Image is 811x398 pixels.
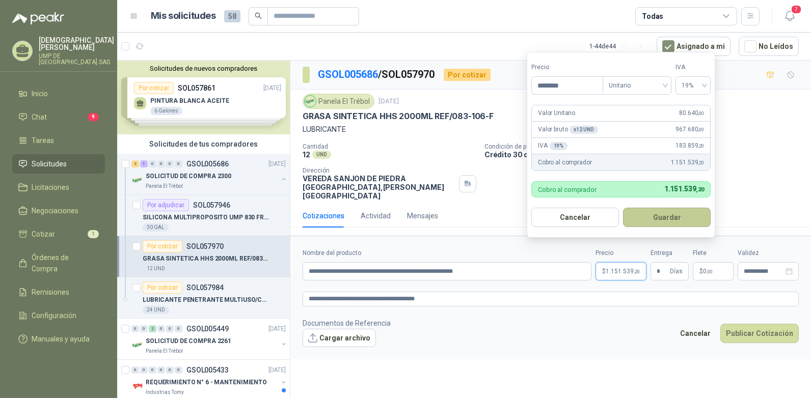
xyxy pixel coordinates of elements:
label: Precio [531,63,603,72]
span: Órdenes de Compra [32,252,95,274]
span: 58 [224,10,240,22]
span: 19% [682,78,705,93]
button: No Leídos [739,37,799,56]
p: [DEMOGRAPHIC_DATA] [PERSON_NAME] [39,37,114,51]
button: Guardar [623,208,711,227]
span: Negociaciones [32,205,78,216]
div: 0 [157,325,165,332]
p: GSOL005686 [186,160,229,167]
p: Cantidad [303,143,476,150]
button: Cargar archivo [303,329,376,347]
span: Manuales y ayuda [32,333,90,345]
a: Chat9 [12,107,105,127]
p: SOL057946 [193,202,230,209]
div: 0 [149,366,156,374]
div: 2 [131,160,139,167]
p: LUBRICANTE [303,124,799,135]
div: Por cotizar [143,240,182,252]
p: Panela El Trébol [146,347,183,355]
span: 9 [88,113,99,121]
label: Validez [738,248,799,258]
p: LUBRICANTE PENETRANTE MULTIUSO/CRC 3-36 [143,295,269,305]
p: 12 [303,150,310,159]
div: 0 [175,366,182,374]
p: Documentos de Referencia [303,318,391,329]
span: ,20 [698,160,704,165]
a: Cotizar1 [12,224,105,244]
div: Panela El Trébol [303,94,374,109]
p: $ 0,00 [693,262,734,280]
img: Company Logo [131,339,144,351]
a: Licitaciones [12,178,105,197]
div: 19 % [550,142,568,150]
span: ,20 [698,143,704,149]
div: 30 GAL [143,223,169,232]
button: Cancelar [531,208,619,227]
p: [DATE] [268,365,286,375]
a: 0 0 2 0 0 0 GSOL005449[DATE] Company LogoSOLICITUD DE COMPRA 2261Panela El Trébol [131,323,288,355]
div: Solicitudes de tus compradores [117,134,290,154]
button: Solicitudes de nuevos compradores [121,65,286,72]
span: Inicio [32,88,48,99]
label: Precio [596,248,646,258]
span: 1.151.539 [664,185,704,193]
p: Panela El Trébol [146,182,183,190]
p: [DATE] [268,324,286,334]
p: GRASA SINTETICA HHS 2000ML REF/083-106-F [303,111,494,122]
p: Condición de pago [484,143,807,150]
div: Por adjudicar [143,199,189,211]
span: Tareas [32,135,54,146]
div: 0 [166,325,174,332]
div: Mensajes [407,210,438,221]
div: Solicitudes de nuevos compradoresPor cotizarSOL057861[DATE] PINTURA BLANCA ACEITE6 GalonesPor cot... [117,61,290,134]
p: [DATE] [379,97,399,106]
div: 0 [149,160,156,167]
span: ,00 [698,110,704,116]
p: Industrias Tomy [146,388,184,396]
div: 0 [175,325,182,332]
a: Solicitudes [12,154,105,174]
a: Negociaciones [12,201,105,220]
div: 0 [157,366,165,374]
a: Remisiones [12,282,105,302]
p: Cobro al comprador [538,158,591,167]
span: 7 [791,5,802,14]
p: GRASA SINTETICA HHS 2000ML REF/083-106-F [143,254,269,264]
div: Todas [642,11,663,22]
div: Por cotizar [444,69,491,81]
p: / SOL057970 [318,67,436,82]
a: Tareas [12,131,105,150]
p: SOLICITUD DE COMPRA 2300 [146,172,231,181]
label: Nombre del producto [303,248,591,258]
span: Chat [32,111,47,123]
a: Inicio [12,84,105,103]
span: 1.151.539 [671,158,704,167]
p: Valor bruto [538,125,598,134]
p: $1.151.539,20 [596,262,646,280]
p: Dirección [303,167,455,174]
div: 0 [175,160,182,167]
p: SILICONA MULTIPROPOSITO UMP 830 FRIXO GRADO ALIM. [143,213,269,222]
p: SOLICITUD DE COMPRA 2261 [146,336,231,346]
div: 24 UND [143,306,169,314]
img: Company Logo [131,174,144,186]
img: Company Logo [131,380,144,392]
div: 0 [131,366,139,374]
div: 0 [157,160,165,167]
span: Solicitudes [32,158,67,169]
a: 0 0 0 0 0 0 GSOL005433[DATE] Company LogoREQUERIMIENTO N° 6 - MANTENIMIENTOIndustrias Tomy [131,364,288,396]
p: IVA [538,141,567,151]
span: search [255,12,262,19]
a: Configuración [12,306,105,325]
p: VEREDA SANJON DE PIEDRA [GEOGRAPHIC_DATA] , [PERSON_NAME][GEOGRAPHIC_DATA] [303,174,455,200]
div: x 12 UND [570,126,598,134]
span: Remisiones [32,287,69,298]
span: $ [699,268,703,274]
span: Cotizar [32,229,55,240]
span: 183.859 [675,141,704,151]
p: SOL057984 [186,284,224,291]
span: ,20 [696,186,704,193]
div: 0 [140,325,148,332]
div: 0 [166,160,174,167]
span: Licitaciones [32,182,69,193]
